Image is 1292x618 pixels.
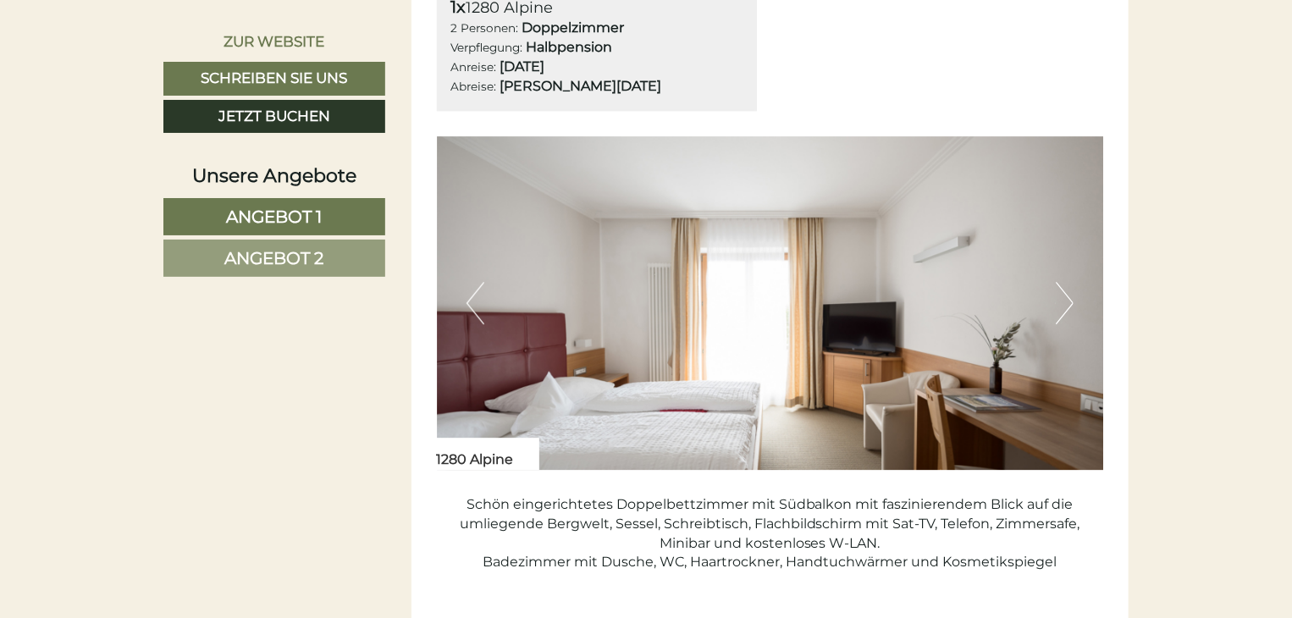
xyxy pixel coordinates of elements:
[451,41,523,54] small: Verpflegung:
[437,438,539,470] div: 1280 Alpine
[451,60,497,74] small: Anreise:
[451,21,519,35] small: 2 Personen:
[225,248,324,268] span: Angebot 2
[163,62,385,96] a: Schreiben Sie uns
[522,19,625,36] b: Doppelzimmer
[227,207,323,227] span: Angebot 1
[163,163,385,189] div: Unsere Angebote
[467,282,484,324] button: Previous
[163,25,385,58] a: Zur Website
[1056,282,1074,324] button: Next
[500,58,545,74] b: [DATE]
[451,80,497,93] small: Abreise:
[163,100,385,134] a: Jetzt buchen
[527,39,613,55] b: Halbpension
[437,136,1104,470] img: image
[500,78,662,94] b: [PERSON_NAME][DATE]
[437,495,1104,572] p: Schön eingerichtetes Doppelbettzimmer mit Südbalkon mit faszinierendem Blick auf die umliegende B...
